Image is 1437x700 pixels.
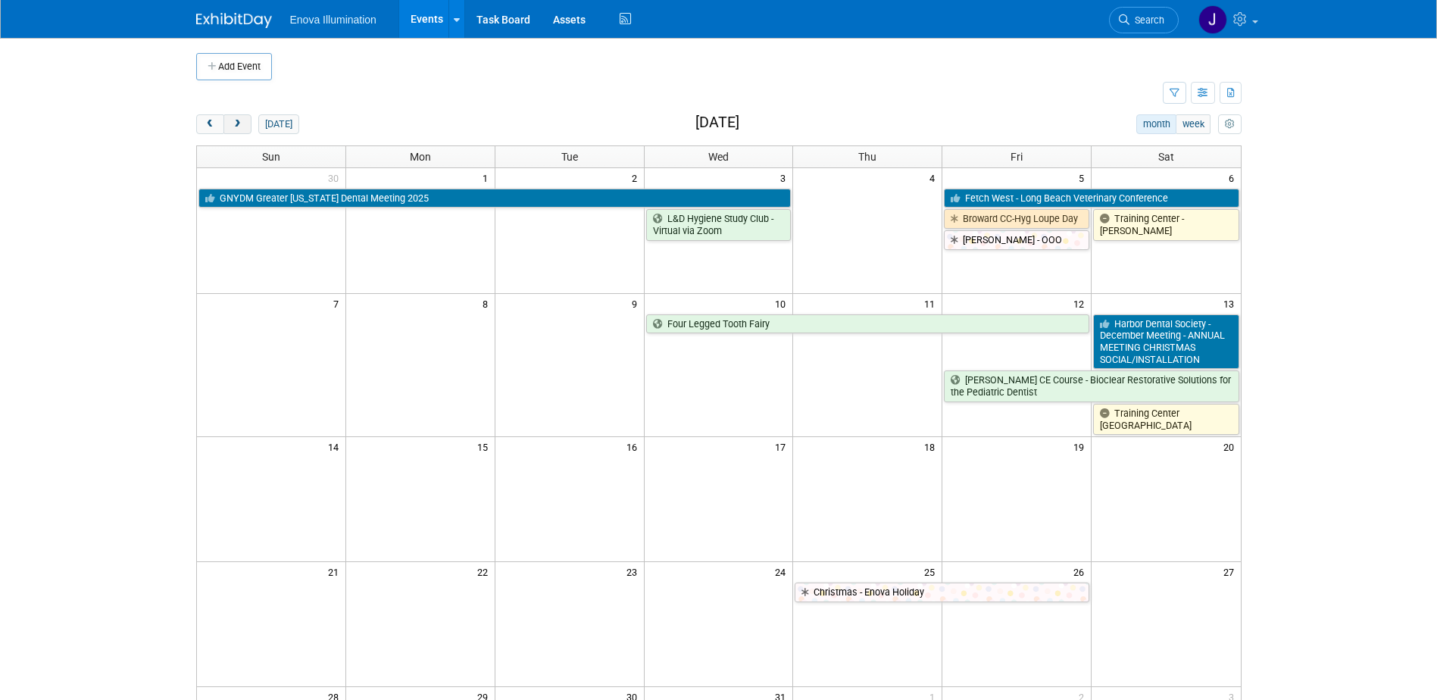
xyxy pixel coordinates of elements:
span: 3 [779,168,792,187]
span: 22 [476,562,495,581]
span: 4 [928,168,942,187]
span: 17 [773,437,792,456]
button: prev [196,114,224,134]
span: 24 [773,562,792,581]
i: Personalize Calendar [1225,120,1235,130]
span: Search [1129,14,1164,26]
span: Tue [561,151,578,163]
span: 25 [923,562,942,581]
a: [PERSON_NAME] - OOO [944,230,1089,250]
span: Enova Illumination [290,14,376,26]
span: 30 [326,168,345,187]
span: 5 [1077,168,1091,187]
img: Janelle Tlusty [1198,5,1227,34]
a: Broward CC-Hyg Loupe Day [944,209,1089,229]
button: myCustomButton [1218,114,1241,134]
button: month [1136,114,1176,134]
a: GNYDM Greater [US_STATE] Dental Meeting 2025 [198,189,792,208]
span: 16 [625,437,644,456]
span: 1 [481,168,495,187]
span: 14 [326,437,345,456]
a: Harbor Dental Society - December Meeting - ANNUAL MEETING CHRISTMAS SOCIAL/INSTALLATION [1093,314,1239,370]
a: [PERSON_NAME] CE Course - Bioclear Restorative Solutions for the Pediatric Dentist [944,370,1239,402]
span: Sat [1158,151,1174,163]
span: Fri [1011,151,1023,163]
span: 2 [630,168,644,187]
a: Fetch West - Long Beach Veterinary Conference [944,189,1239,208]
span: 13 [1222,294,1241,313]
h2: [DATE] [695,114,739,131]
button: next [223,114,251,134]
button: [DATE] [258,114,298,134]
span: Sun [262,151,280,163]
a: Christmas - Enova Holiday [795,583,1089,602]
span: 18 [923,437,942,456]
span: 21 [326,562,345,581]
span: 11 [923,294,942,313]
span: 15 [476,437,495,456]
span: 26 [1072,562,1091,581]
a: L&D Hygiene Study Club - Virtual via Zoom [646,209,792,240]
span: Mon [410,151,431,163]
span: Thu [858,151,876,163]
span: 23 [625,562,644,581]
span: 10 [773,294,792,313]
span: 20 [1222,437,1241,456]
span: 19 [1072,437,1091,456]
a: Training Center [GEOGRAPHIC_DATA] [1093,404,1239,435]
span: Wed [708,151,729,163]
button: week [1176,114,1211,134]
a: Training Center - [PERSON_NAME] [1093,209,1239,240]
span: 9 [630,294,644,313]
img: ExhibitDay [196,13,272,28]
span: 8 [481,294,495,313]
a: Search [1109,7,1179,33]
span: 7 [332,294,345,313]
span: 27 [1222,562,1241,581]
span: 12 [1072,294,1091,313]
button: Add Event [196,53,272,80]
span: 6 [1227,168,1241,187]
a: Four Legged Tooth Fairy [646,314,1090,334]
